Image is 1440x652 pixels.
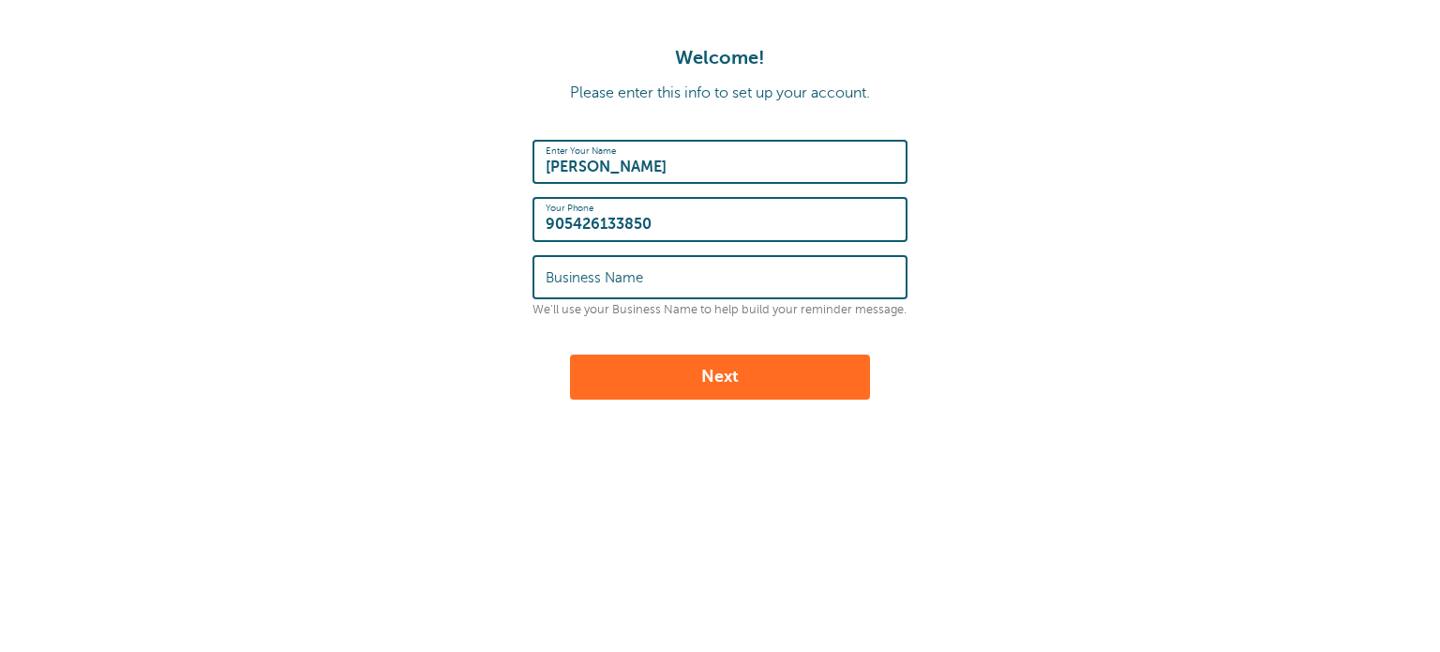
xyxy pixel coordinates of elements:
[570,355,870,400] button: Next
[19,84,1421,102] p: Please enter this info to set up your account.
[532,303,907,317] p: We'll use your Business Name to help build your reminder message.
[546,145,616,157] label: Enter Your Name
[19,47,1421,69] h1: Welcome!
[546,269,643,286] label: Business Name
[546,203,593,214] label: Your Phone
